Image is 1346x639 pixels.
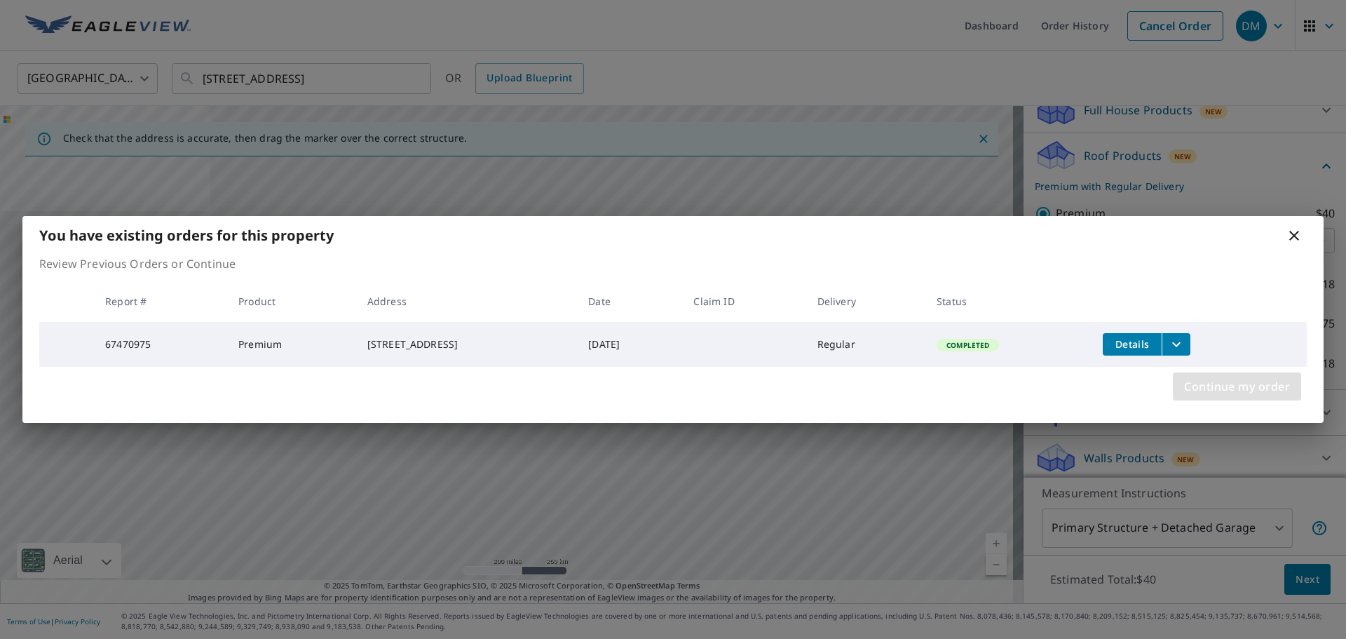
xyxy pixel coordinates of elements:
[356,281,577,322] th: Address
[806,281,925,322] th: Delivery
[938,340,998,350] span: Completed
[227,322,356,367] td: Premium
[806,322,925,367] td: Regular
[94,322,227,367] td: 67470975
[577,322,682,367] td: [DATE]
[1173,372,1301,401] button: Continue my order
[39,226,334,245] b: You have existing orders for this property
[227,281,356,322] th: Product
[1111,337,1153,351] span: Details
[39,255,1307,272] p: Review Previous Orders or Continue
[577,281,682,322] th: Date
[682,281,805,322] th: Claim ID
[1162,333,1190,356] button: filesDropdownBtn-67470975
[367,337,566,351] div: [STREET_ADDRESS]
[1184,377,1290,396] span: Continue my order
[1103,333,1162,356] button: detailsBtn-67470975
[94,281,227,322] th: Report #
[925,281,1092,322] th: Status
